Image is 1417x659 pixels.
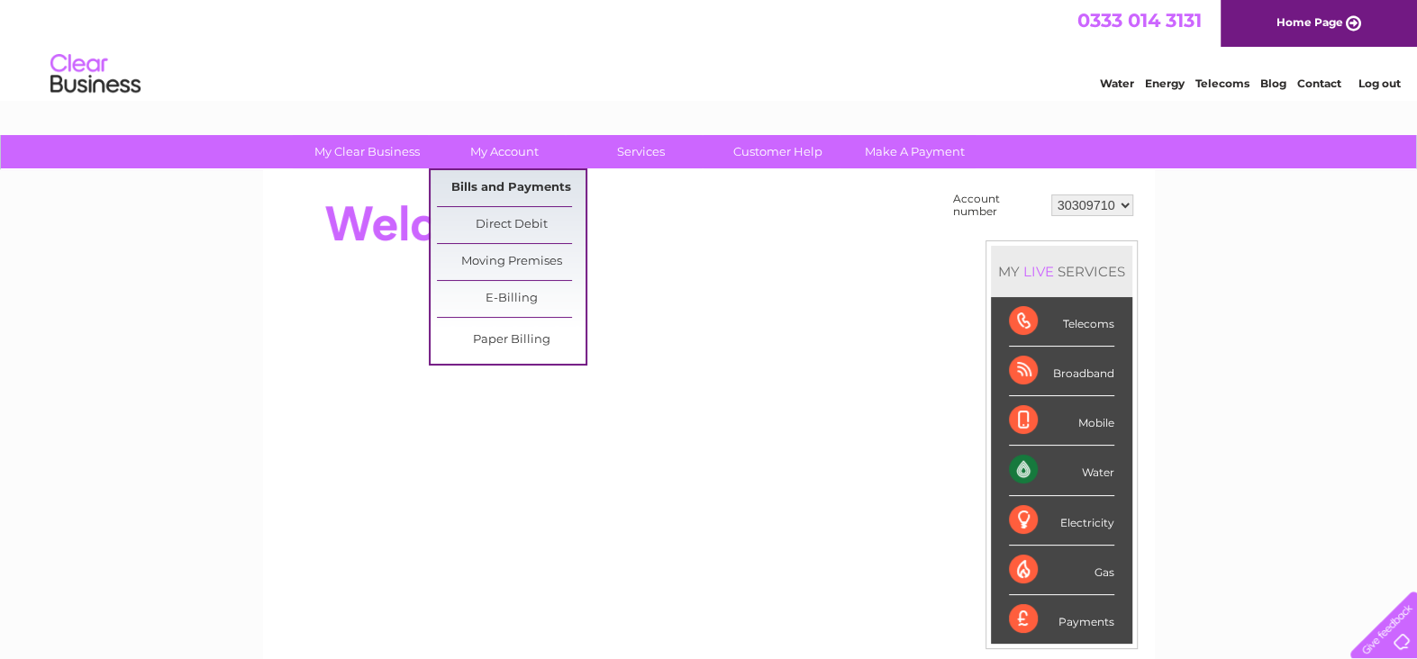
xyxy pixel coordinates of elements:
a: Bills and Payments [437,170,586,206]
a: Services [567,135,715,168]
div: Telecoms [1009,297,1114,347]
img: logo.png [50,47,141,102]
td: Account number [949,188,1047,222]
a: Moving Premises [437,244,586,280]
a: 0333 014 3131 [1077,9,1202,32]
a: Contact [1297,77,1341,90]
div: Gas [1009,546,1114,595]
div: Mobile [1009,396,1114,446]
div: LIVE [1020,263,1058,280]
a: Customer Help [704,135,852,168]
a: E-Billing [437,281,586,317]
a: Energy [1145,77,1185,90]
div: Payments [1009,595,1114,644]
a: Paper Billing [437,322,586,358]
a: My Account [430,135,578,168]
div: MY SERVICES [991,246,1132,297]
a: Water [1100,77,1134,90]
a: Make A Payment [840,135,989,168]
div: Water [1009,446,1114,495]
div: Broadband [1009,347,1114,396]
a: Telecoms [1195,77,1249,90]
a: Blog [1260,77,1286,90]
a: Direct Debit [437,207,586,243]
a: My Clear Business [293,135,441,168]
a: Log out [1358,77,1400,90]
div: Electricity [1009,496,1114,546]
div: Clear Business is a trading name of Verastar Limited (registered in [GEOGRAPHIC_DATA] No. 3667643... [284,10,1135,87]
